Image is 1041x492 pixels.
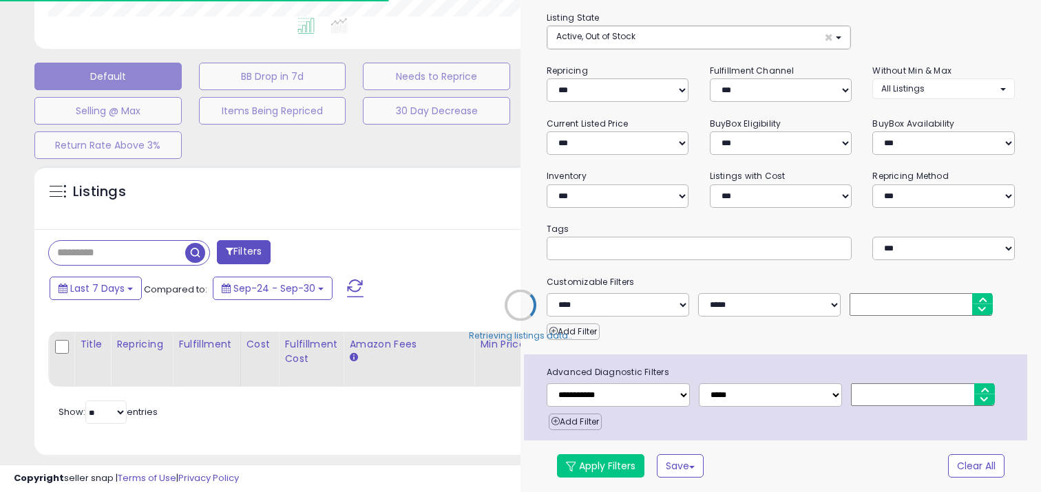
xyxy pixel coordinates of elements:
[547,65,588,76] small: Repricing
[872,65,951,76] small: Without Min & Max
[710,118,781,129] small: BuyBox Eligibility
[824,30,833,45] span: ×
[547,12,600,23] small: Listing State
[710,65,794,76] small: Fulfillment Channel
[547,118,628,129] small: Current Listed Price
[556,30,635,42] span: Active, Out of Stock
[469,329,572,341] div: Retrieving listings data..
[872,78,1015,98] button: All Listings
[547,26,850,49] button: Active, Out of Stock ×
[872,118,954,129] small: BuyBox Availability
[881,83,925,94] span: All Listings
